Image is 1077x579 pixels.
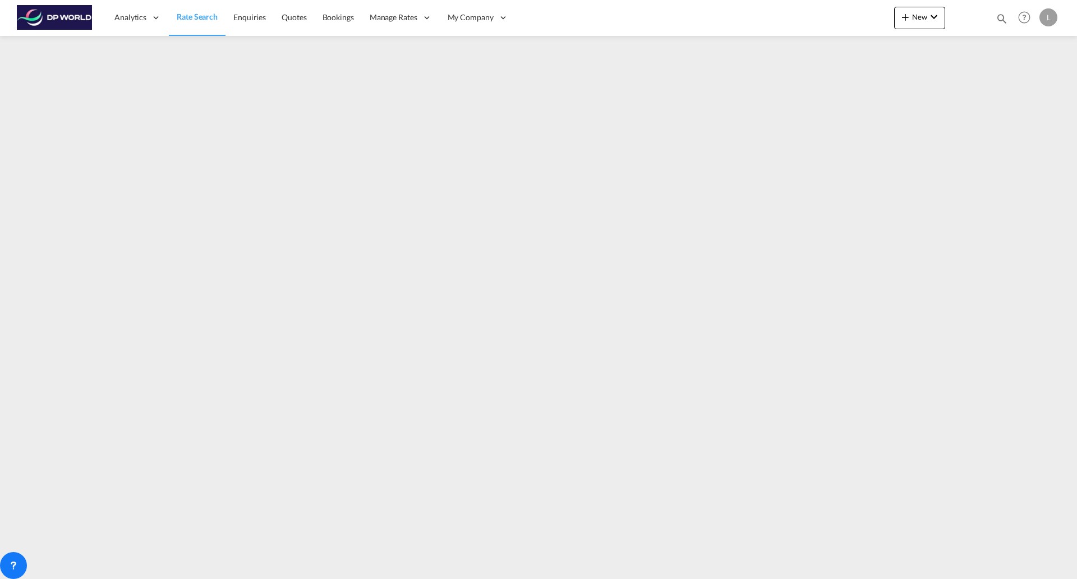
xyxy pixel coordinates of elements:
span: Enquiries [233,12,266,22]
span: Help [1015,8,1034,27]
span: Manage Rates [370,12,417,23]
div: L [1039,8,1057,26]
md-icon: icon-chevron-down [927,10,941,24]
span: New [899,12,941,21]
button: icon-plus 400-fgNewicon-chevron-down [894,7,945,29]
span: Analytics [114,12,146,23]
span: Bookings [323,12,354,22]
div: Help [1015,8,1039,28]
div: icon-magnify [996,12,1008,29]
span: Quotes [282,12,306,22]
md-icon: icon-plus 400-fg [899,10,912,24]
img: c08ca190194411f088ed0f3ba295208c.png [17,5,93,30]
md-icon: icon-magnify [996,12,1008,25]
span: My Company [448,12,494,23]
span: Rate Search [177,12,218,21]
